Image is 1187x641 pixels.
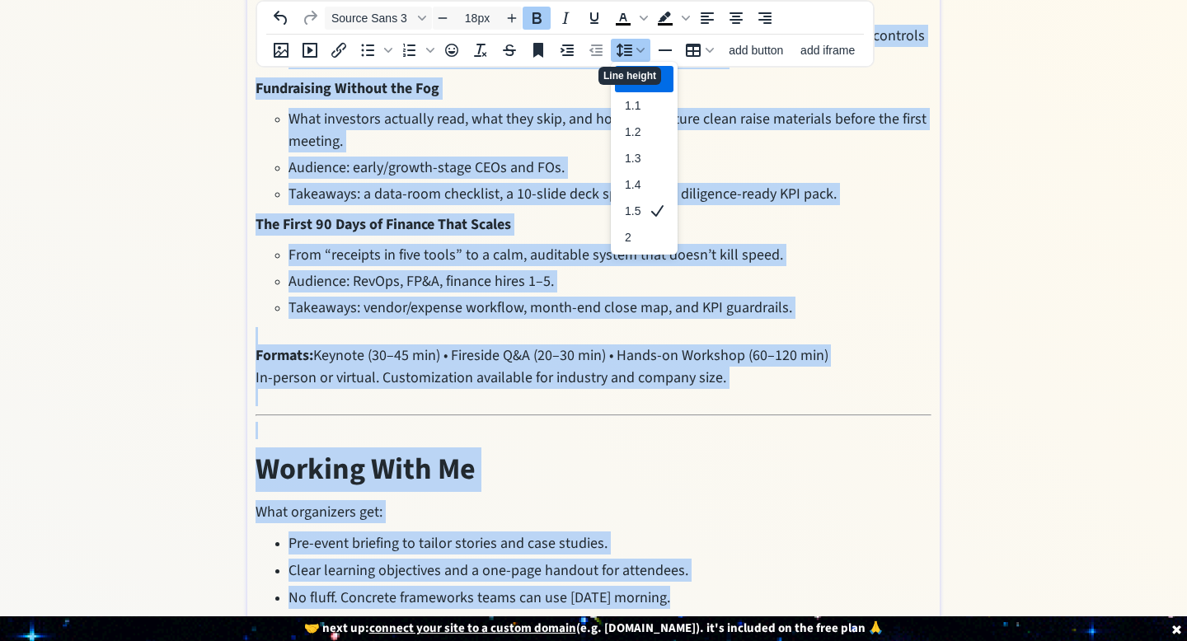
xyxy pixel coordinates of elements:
span: From “receipts in five tools” to a calm, auditable system that doesn’t kill speed. [289,245,783,265]
div: 2 [625,227,640,247]
button: Align left [693,7,721,30]
span: Pre-event briefing to tailor stories and case studies. [289,533,608,554]
span: Audience: RevOps, FP&A, finance hires 1–5. [289,271,554,292]
button: Insert image [267,39,295,62]
span: Takeaways: a data-room checklist, a 10-slide deck spine, and a diligence-ready KPI pack. [289,184,837,204]
span: add iframe [800,44,855,57]
div: 1.5 [615,198,673,224]
button: Anchor [524,39,552,62]
span: What organizers get: [256,502,382,522]
div: 1.3 [615,145,673,171]
div: 1.2 [615,119,673,145]
strong: The First 90 Days of Finance That Scales [256,214,511,235]
div: 1.5 [625,201,640,221]
u: connect your site to a custom domain [369,620,576,637]
div: Numbered list [396,39,437,62]
div: 1.3 [625,148,640,168]
div: Background color Black [651,7,692,30]
button: Undo [267,7,295,30]
span: In-person or virtual. Customization available for industry and company size. [256,367,726,388]
span: Working With Me [256,448,476,490]
button: Decrease indent [582,39,610,62]
span: Keynote (30–45 min) • Fireside Q&A (20–30 min) • Hands-on Workshop (60–120 min) [313,345,828,366]
button: Increase font size [502,7,522,30]
span: Formats: [256,345,313,366]
div: 1.1 [625,96,640,115]
button: Table [680,39,720,62]
button: add button [720,39,792,62]
button: Line height [611,39,650,62]
button: Redo [296,7,324,30]
button: Bold [523,7,551,30]
div: 1 [615,66,673,92]
button: Align right [751,7,779,30]
button: add video [296,39,324,62]
div: Text color Black [609,7,650,30]
button: Underline [580,7,608,30]
button: Font Source Sans 3 [325,7,432,30]
span: Audience: early/growth-stage CEOs and FOs. [289,157,565,178]
div: Bullet list [354,39,395,62]
strong: Fundraising Without the Fog [256,78,439,99]
span: Clear learning objectives and a one-page handout for attendees. [289,560,688,581]
div: 1 [625,69,640,89]
button: Italic [551,7,579,30]
button: Horizontal line [651,39,679,62]
button: add iframe [793,39,863,62]
button: Insert/edit link [325,39,353,62]
button: Strikethrough [495,39,523,62]
span: add button [729,44,783,57]
div: 🤝 next up: (e.g. [DOMAIN_NAME]). it's included on the free plan 🙏 [119,621,1068,636]
span: Takeaways: vendor/expense workflow, month-end close map, and KPI guardrails. [289,297,792,318]
div: 2 [615,224,673,250]
span: What investors actually read, what they skip, and how to structure clean raise materials before t... [289,109,927,152]
button: Decrease font size [433,7,453,30]
div: 1.4 [625,175,640,194]
span: No fluff. Concrete frameworks teams can use [DATE] morning. [289,587,670,608]
button: Increase indent [553,39,581,62]
button: Align center [722,7,750,30]
span: Source Sans 3 [331,12,412,25]
button: Emojis [438,39,466,62]
div: 1.1 [615,92,673,119]
div: 1.4 [615,171,673,198]
button: Clear formatting [467,39,495,62]
div: 1.2 [625,122,640,142]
